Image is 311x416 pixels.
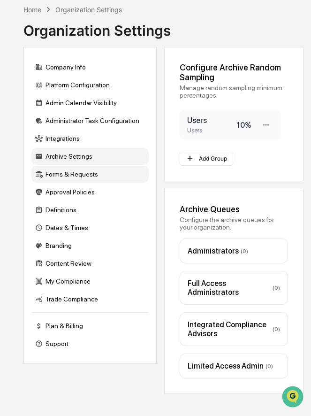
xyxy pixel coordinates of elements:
span: Attestations [77,118,116,128]
div: Manage random sampling minimum percentages. [180,84,288,99]
a: Powered byPylon [66,159,114,166]
div: Configure the archive queues for your organization. [180,216,288,231]
div: Users [187,127,237,134]
div: Administrators [188,247,280,255]
div: Branding [31,237,149,254]
a: 🖐️Preclearance [6,115,64,131]
div: Configure Archive Random Sampling [180,62,288,82]
button: Add Group [180,151,234,166]
div: Definitions [31,201,149,218]
div: Plan & Billing [31,317,149,334]
a: 🔎Data Lookup [6,132,63,149]
div: Limited Access Admin [188,362,280,370]
span: ( 0 ) [273,326,280,332]
div: Content Review [31,255,149,272]
div: Platform Configuration [31,77,149,93]
div: Archive Settings [31,148,149,165]
div: Organization Settings [23,15,171,39]
div: Support [31,335,149,352]
iframe: Open customer support [281,385,306,410]
div: Trade Compliance [31,291,149,308]
span: ( 0 ) [273,285,280,291]
span: Data Lookup [19,136,59,146]
span: Preclearance [19,118,61,128]
div: My Compliance [31,273,149,290]
div: Integrated Compliance Advisors [188,320,280,338]
div: 🗄️ [68,119,76,127]
div: Archive Queues [180,204,288,214]
a: 🗄️Attestations [64,115,120,131]
div: Admin Calendar Visibility [31,94,149,111]
div: Full Access Administrators [188,279,280,297]
div: Approval Policies [31,184,149,200]
div: Organization Settings [55,6,122,14]
div: Home [23,6,41,14]
div: Start new chat [32,72,154,81]
span: ( 0 ) [241,248,248,254]
img: 1746055101610-c473b297-6a78-478c-a979-82029cc54cd1 [9,72,26,89]
h3: Users [187,116,237,125]
div: Forms & Requests [31,166,149,183]
div: Dates & Times [31,219,149,236]
span: Pylon [93,159,114,166]
div: 🖐️ [9,119,17,127]
div: Administrator Task Configuration [31,112,149,129]
span: ( 0 ) [265,363,273,370]
p: How can we help? [9,20,171,35]
div: Integrations [31,130,149,147]
div: 10 % [236,121,251,130]
div: Company Info [31,59,149,76]
button: Start new chat [159,75,171,86]
div: 🔎 [9,137,17,145]
div: We're available if you need us! [32,81,119,89]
